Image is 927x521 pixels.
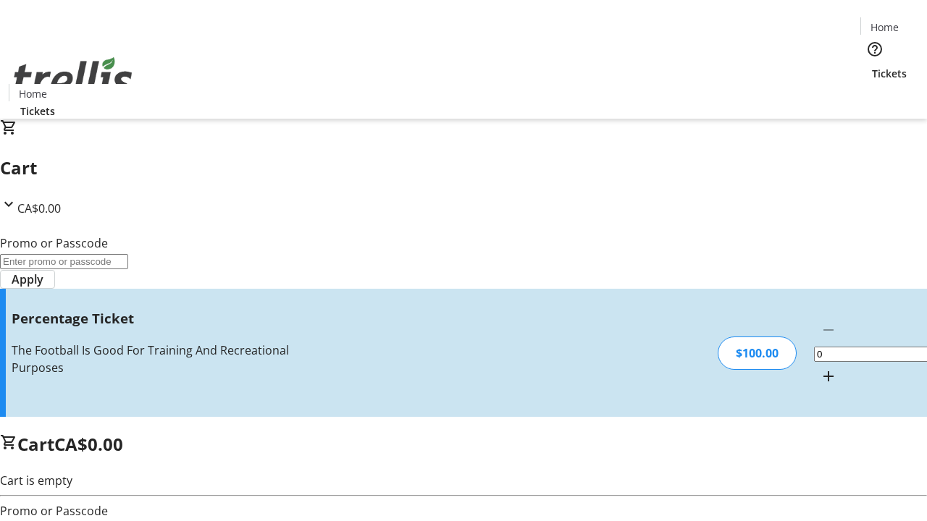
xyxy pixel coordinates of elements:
[20,103,55,119] span: Tickets
[9,86,56,101] a: Home
[871,20,899,35] span: Home
[19,86,47,101] span: Home
[54,432,123,456] span: CA$0.00
[12,308,328,329] h3: Percentage Ticket
[860,81,889,110] button: Cart
[872,66,907,81] span: Tickets
[718,336,797,370] div: $100.00
[860,35,889,64] button: Help
[12,271,43,288] span: Apply
[9,103,67,119] a: Tickets
[17,200,61,216] span: CA$0.00
[814,362,843,391] button: Increment by one
[12,342,328,376] div: The Football Is Good For Training And Recreational Purposes
[9,41,138,114] img: Orient E2E Organization O5ZiHww0Ef's Logo
[861,20,907,35] a: Home
[860,66,918,81] a: Tickets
